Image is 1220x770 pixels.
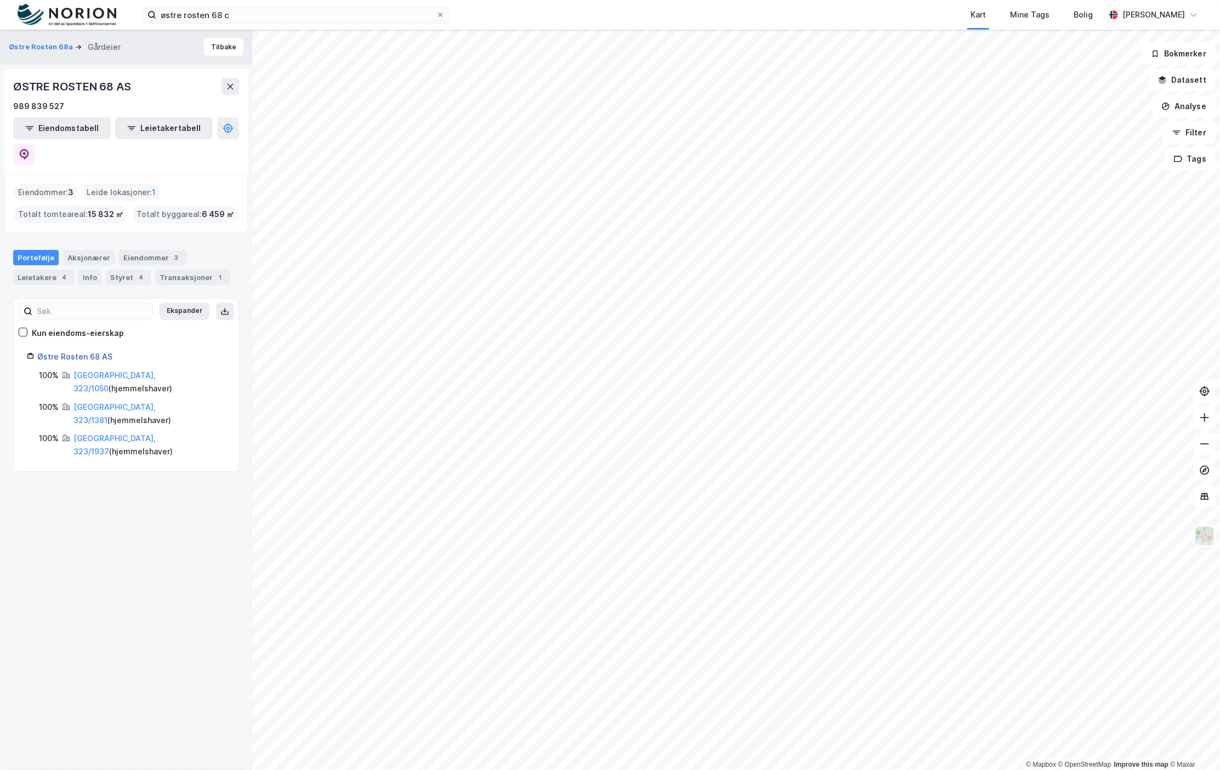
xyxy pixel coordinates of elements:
div: Eiendommer : [14,184,78,201]
div: Eiendommer [119,250,186,265]
button: Tilbake [204,38,243,56]
div: Leide lokasjoner : [82,184,160,201]
div: ( hjemmelshaver ) [73,432,225,458]
input: Søk [32,303,152,320]
div: Leietakere [13,270,74,285]
a: OpenStreetMap [1058,761,1111,768]
div: 100% [39,432,59,445]
div: Kart [971,8,986,21]
div: ( hjemmelshaver ) [73,369,225,395]
div: Kontrollprogram for chat [1165,717,1220,770]
div: 4 [135,272,146,283]
span: 1 [152,186,156,199]
button: Bokmerker [1142,43,1216,65]
iframe: Chat Widget [1165,717,1220,770]
div: 100% [39,401,59,414]
div: Totalt tomteareal : [14,206,128,223]
a: Mapbox [1026,761,1056,768]
span: 6 459 ㎡ [202,208,234,221]
div: Styret [106,270,151,285]
div: 3 [171,252,182,263]
div: 4 [59,272,70,283]
span: 3 [68,186,73,199]
a: Improve this map [1114,761,1168,768]
div: Portefølje [13,250,59,265]
div: Totalt byggareal : [132,206,239,223]
div: Gårdeier [88,41,121,54]
a: [GEOGRAPHIC_DATA], 323/1381 [73,402,156,425]
button: Tags [1165,148,1216,170]
img: norion-logo.80e7a08dc31c2e691866.png [18,4,116,26]
div: ( hjemmelshaver ) [73,401,225,427]
img: Z [1194,526,1215,546]
button: Analyse [1152,95,1216,117]
div: ØSTRE ROSTEN 68 AS [13,78,133,95]
div: 989 839 527 [13,100,64,113]
div: Info [78,270,101,285]
button: Eiendomstabell [13,117,111,139]
div: Mine Tags [1010,8,1049,21]
a: [GEOGRAPHIC_DATA], 323/1937 [73,434,156,456]
span: 15 832 ㎡ [88,208,123,221]
a: [GEOGRAPHIC_DATA], 323/1050 [73,370,156,393]
button: Østre Rosten 68a [9,42,75,53]
button: Datasett [1149,69,1216,91]
div: Kun eiendoms-eierskap [32,327,124,340]
input: Søk på adresse, matrikkel, gårdeiere, leietakere eller personer [156,7,436,23]
div: Aksjonærer [63,250,115,265]
button: Leietakertabell [115,117,213,139]
button: Ekspander [160,303,209,320]
div: 1 [215,272,226,283]
button: Filter [1163,122,1216,144]
div: Bolig [1074,8,1093,21]
div: 100% [39,369,59,382]
a: Østre Rosten 68 AS [37,352,112,361]
div: Transaksjoner [155,270,230,285]
div: [PERSON_NAME] [1122,8,1185,21]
